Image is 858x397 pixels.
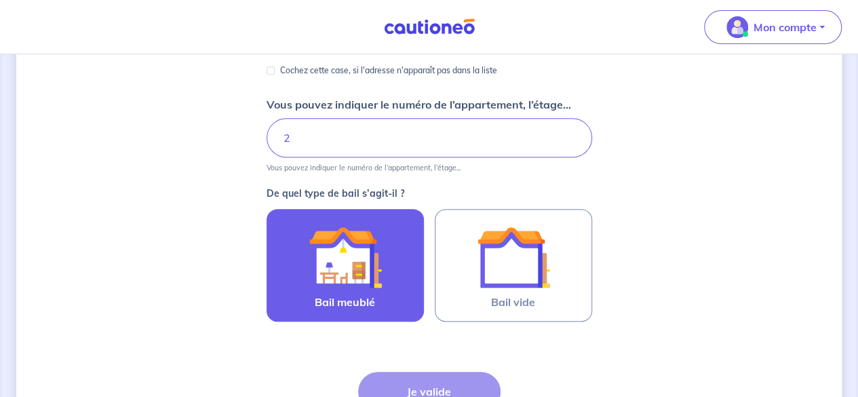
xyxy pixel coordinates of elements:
p: Cochez cette case, si l'adresse n'apparaît pas dans la liste [280,62,497,79]
p: De quel type de bail s’agit-il ? [267,189,592,198]
img: illu_furnished_lease.svg [309,221,382,294]
span: Bail meublé [315,294,375,310]
img: illu_account_valid_menu.svg [726,16,748,38]
img: illu_empty_lease.svg [477,221,550,294]
input: Appartement 2 [267,118,592,157]
button: illu_account_valid_menu.svgMon compte [704,10,842,44]
img: Cautioneo [378,18,480,35]
p: Vous pouvez indiquer le numéro de l’appartement, l’étage... [267,96,571,113]
span: Bail vide [491,294,535,310]
p: Mon compte [754,19,817,35]
p: Vous pouvez indiquer le numéro de l’appartement, l’étage... [267,163,461,172]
